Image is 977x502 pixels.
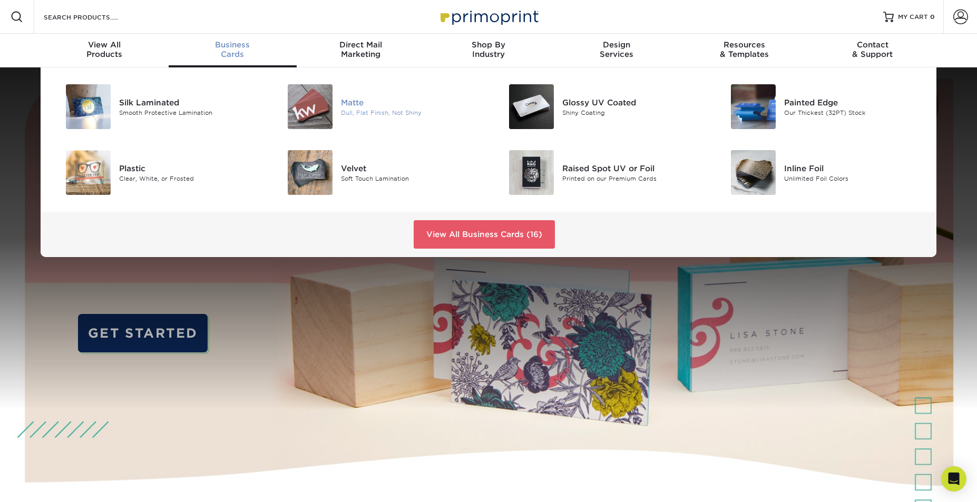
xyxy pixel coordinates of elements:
[784,162,924,174] div: Inline Foil
[562,96,702,108] div: Glossy UV Coated
[552,40,680,50] span: Design
[288,84,333,129] img: Matte Business Cards
[731,84,776,129] img: Painted Edge Business Cards
[53,146,259,199] a: Plastic Business Cards Plastic Clear, White, or Frosted
[341,108,481,117] div: Dull, Flat Finish, Not Shiny
[119,96,259,108] div: Silk Laminated
[66,84,111,129] img: Silk Laminated Business Cards
[425,34,553,67] a: Shop ByIndustry
[169,34,297,67] a: BusinessCards
[43,11,145,23] input: SEARCH PRODUCTS.....
[341,96,481,108] div: Matte
[41,34,169,67] a: View AllProducts
[784,174,924,183] div: Unlimited Foil Colors
[297,34,425,67] a: Direct MailMarketing
[275,80,481,133] a: Matte Business Cards Matte Dull, Flat Finish, Not Shiny
[680,40,808,50] span: Resources
[731,150,776,195] img: Inline Foil Business Cards
[414,220,555,249] a: View All Business Cards (16)
[562,162,702,174] div: Raised Spot UV or Foil
[119,174,259,183] div: Clear, White, or Frosted
[808,40,936,59] div: & Support
[341,162,481,174] div: Velvet
[275,146,481,199] a: Velvet Business Cards Velvet Soft Touch Lamination
[53,80,259,133] a: Silk Laminated Business Cards Silk Laminated Smooth Protective Lamination
[930,13,935,21] span: 0
[808,40,936,50] span: Contact
[718,146,924,199] a: Inline Foil Business Cards Inline Foil Unlimited Foil Colors
[341,174,481,183] div: Soft Touch Lamination
[718,80,924,133] a: Painted Edge Business Cards Painted Edge Our Thickest (32PT) Stock
[552,40,680,59] div: Services
[562,108,702,117] div: Shiny Coating
[784,96,924,108] div: Painted Edge
[509,150,554,195] img: Raised Spot UV or Foil Business Cards
[784,108,924,117] div: Our Thickest (32PT) Stock
[436,5,541,28] img: Primoprint
[425,40,553,59] div: Industry
[562,174,702,183] div: Printed on our Premium Cards
[808,34,936,67] a: Contact& Support
[496,146,702,199] a: Raised Spot UV or Foil Business Cards Raised Spot UV or Foil Printed on our Premium Cards
[288,150,333,195] img: Velvet Business Cards
[552,34,680,67] a: DesignServices
[169,40,297,50] span: Business
[297,40,425,59] div: Marketing
[66,150,111,195] img: Plastic Business Cards
[509,84,554,129] img: Glossy UV Coated Business Cards
[941,466,966,491] div: Open Intercom Messenger
[680,34,808,67] a: Resources& Templates
[680,40,808,59] div: & Templates
[119,108,259,117] div: Smooth Protective Lamination
[41,40,169,50] span: View All
[496,80,702,133] a: Glossy UV Coated Business Cards Glossy UV Coated Shiny Coating
[297,40,425,50] span: Direct Mail
[169,40,297,59] div: Cards
[41,40,169,59] div: Products
[425,40,553,50] span: Shop By
[119,162,259,174] div: Plastic
[898,13,928,22] span: MY CART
